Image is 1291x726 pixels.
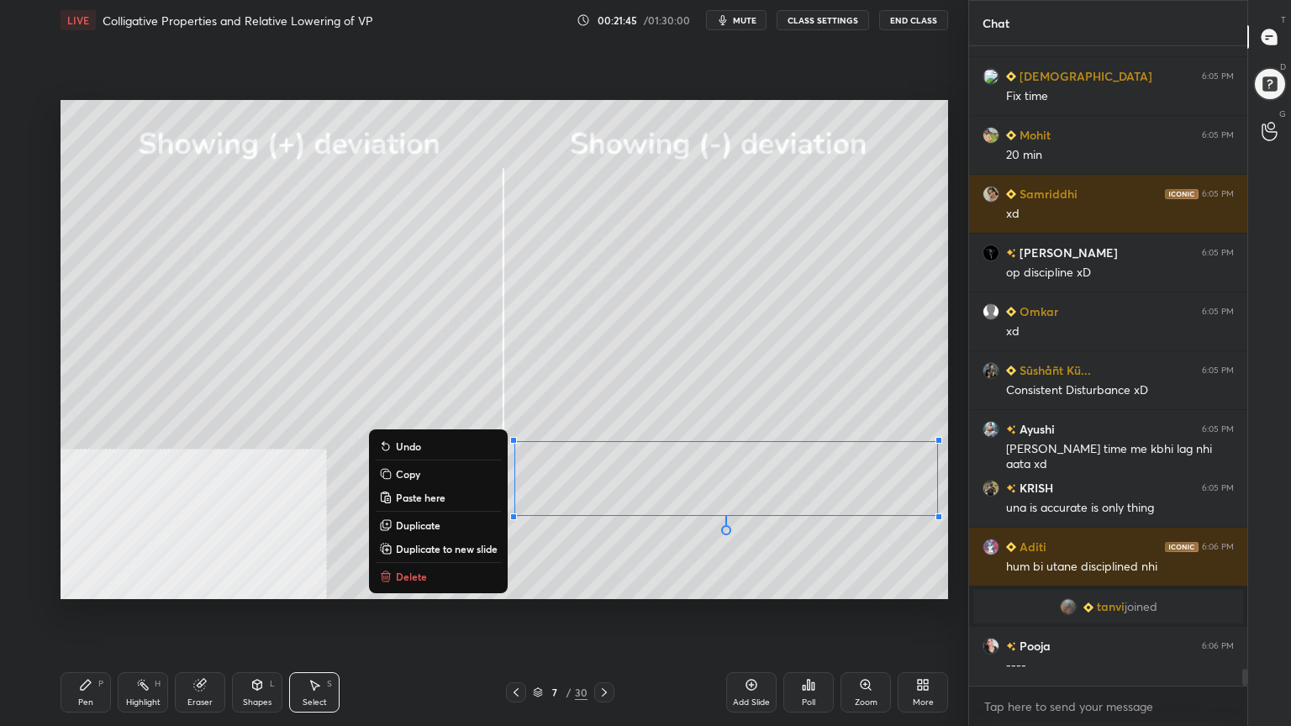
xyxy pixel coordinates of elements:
[1006,147,1234,164] div: 20 min
[983,186,999,203] img: 18c48fc50dd34929908aa99977905d4f.jpg
[327,680,332,688] div: S
[270,680,275,688] div: L
[1006,206,1234,223] div: xd
[376,539,501,559] button: Duplicate to new slide
[1006,249,1016,258] img: no-rating-badge.077c3623.svg
[1006,425,1016,434] img: no-rating-badge.077c3623.svg
[983,362,999,379] img: 48885ae0e3d849ce98d572338cb7cf35.jpg
[913,698,934,707] div: More
[155,680,161,688] div: H
[1006,642,1016,651] img: no-rating-badge.077c3623.svg
[376,566,501,587] button: Delete
[1016,637,1051,655] h6: Pooja
[376,436,501,456] button: Undo
[376,515,501,535] button: Duplicate
[376,464,501,484] button: Copy
[1006,366,1016,376] img: Learner_Badge_beginner_1_8b307cf2a0.svg
[1097,600,1125,613] span: tanvi
[243,698,271,707] div: Shapes
[1006,130,1016,140] img: Learner_Badge_beginner_1_8b307cf2a0.svg
[1202,366,1234,376] div: 6:05 PM
[1006,382,1234,399] div: Consistent Disturbance xD
[983,303,999,320] img: default.png
[1202,424,1234,434] div: 6:05 PM
[1006,500,1234,517] div: una is accurate is only thing
[777,10,869,30] button: CLASS SETTINGS
[396,491,445,504] p: Paste here
[1016,67,1152,85] h6: [DEMOGRAPHIC_DATA]
[1006,189,1016,199] img: Learner_Badge_beginner_1_8b307cf2a0.svg
[546,687,563,697] div: 7
[1016,420,1055,438] h6: Ayushi
[1006,484,1016,493] img: no-rating-badge.077c3623.svg
[1281,13,1286,26] p: T
[1016,538,1046,555] h6: Aditi
[1006,658,1234,675] div: ----
[1006,441,1234,473] div: [PERSON_NAME] time me kbhi lag nhi aata xd
[1202,71,1234,82] div: 6:05 PM
[1202,189,1234,199] div: 6:05 PM
[1006,71,1016,82] img: Learner_Badge_beginner_1_8b307cf2a0.svg
[1060,598,1077,615] img: 6ae142f6c5364e6e9a4b65d3f7d8f9a5.jpg
[396,439,421,453] p: Undo
[187,698,213,707] div: Eraser
[1202,483,1234,493] div: 6:05 PM
[1016,479,1053,497] h6: KRISH
[983,480,999,497] img: c58e55e93e284523b93fbd53c4a4ffa4.jpg
[983,127,999,144] img: 44bfc770b1fe49ef9b2e291def1b9f70.jpg
[1006,542,1016,552] img: Learner_Badge_beginner_1_8b307cf2a0.svg
[1202,542,1234,552] div: 6:06 PM
[1016,244,1118,261] h6: [PERSON_NAME]
[733,698,770,707] div: Add Slide
[376,487,501,508] button: Paste here
[98,680,103,688] div: P
[396,570,427,583] p: Delete
[1202,248,1234,258] div: 6:05 PM
[396,542,498,555] p: Duplicate to new slide
[1279,108,1286,120] p: G
[575,685,588,700] div: 30
[1006,324,1234,340] div: xd
[1125,600,1157,613] span: joined
[396,518,440,532] p: Duplicate
[103,13,373,29] h4: Colligative Properties and Relative Lowering of VP
[969,46,1247,686] div: grid
[1202,130,1234,140] div: 6:05 PM
[126,698,161,707] div: Highlight
[1165,189,1199,199] img: iconic-dark.1390631f.png
[1083,602,1093,613] img: Learner_Badge_beginner_1_8b307cf2a0.svg
[78,698,93,707] div: Pen
[396,467,420,481] p: Copy
[733,14,756,26] span: mute
[802,698,815,707] div: Poll
[303,698,327,707] div: Select
[1006,307,1016,317] img: Learner_Badge_beginner_1_8b307cf2a0.svg
[879,10,948,30] button: End Class
[1006,88,1234,105] div: Fix time
[1016,361,1091,379] h6: Sûshåñt Kü...
[855,698,877,707] div: Zoom
[1006,559,1234,576] div: hum bi utane disciplined nhi
[1016,126,1051,144] h6: Mohit
[983,68,999,85] img: 3
[1202,641,1234,651] div: 6:06 PM
[983,421,999,438] img: 13bcd23688cf405e8703f9ec823d18fc.jpg
[1016,185,1078,203] h6: Samriddhi
[61,10,96,30] div: LIVE
[983,638,999,655] img: 8448bba478e24e13886195822fdb6dcf.jpg
[983,245,999,261] img: 42793083a3254be0b603956cd2af4bdf.jpg
[1016,302,1058,320] h6: Omkar
[1165,542,1199,552] img: iconic-dark.1390631f.png
[969,1,1023,45] p: Chat
[1280,60,1286,73] p: D
[1202,307,1234,317] div: 6:05 PM
[1006,265,1234,281] div: op discipline xD
[566,687,572,697] div: /
[983,539,999,555] img: f006bec90b2b4ee9bd97365bdb14d297.png
[706,10,767,30] button: mute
